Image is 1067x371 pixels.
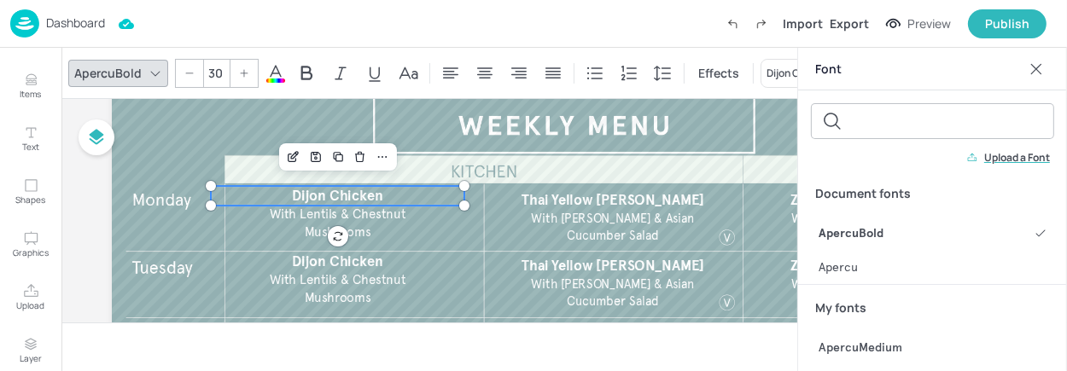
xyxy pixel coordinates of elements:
[790,191,959,208] span: Zaatar Roasted Aubergine
[968,9,1047,38] button: Publish
[791,276,958,309] span: With [PERSON_NAME] & Tahini Dressing
[522,191,704,208] span: Thai Yellow [PERSON_NAME]
[984,152,1050,164] p: Upload a Font
[798,171,1067,216] div: Document fonts
[305,146,327,168] div: Save Layout
[10,9,39,38] img: logo-86c26b7e.jpg
[718,9,747,38] label: Undo (Ctrl + Z)
[819,224,883,242] span: ApercuBold
[522,257,704,274] span: Thai Yellow [PERSON_NAME]
[292,187,383,204] span: Dijon Chicken
[695,64,743,82] span: Effects
[907,14,951,33] div: Preview
[283,146,305,168] div: Edit Item
[46,17,105,29] p: Dashboard
[292,252,383,270] span: Dijon Chicken
[327,146,349,168] div: Duplicate
[767,66,831,81] div: Dijon Chicken
[819,339,902,357] span: ApercuMedium
[815,49,1023,90] p: Font
[783,14,823,32] div: Import
[798,284,1067,330] div: My fonts
[270,272,406,306] span: With Lentils & Chestnut Mushrooms
[349,146,371,168] div: Delete
[531,212,695,244] span: With [PERSON_NAME] & Asian Cucumber Salad
[830,14,869,32] div: Export
[985,14,1029,33] div: Publish
[71,61,145,85] div: ApercuBold
[791,212,958,244] span: With [PERSON_NAME] & Tahini Dressing
[531,276,695,309] span: With [PERSON_NAME] & Asian Cucumber Salad
[876,11,961,37] button: Preview
[270,206,406,241] span: With Lentils & Chestnut Mushrooms
[819,258,858,276] span: Apercu
[747,9,776,38] label: Redo (Ctrl + Y)
[790,257,959,274] span: Zaatar Roasted Aubergine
